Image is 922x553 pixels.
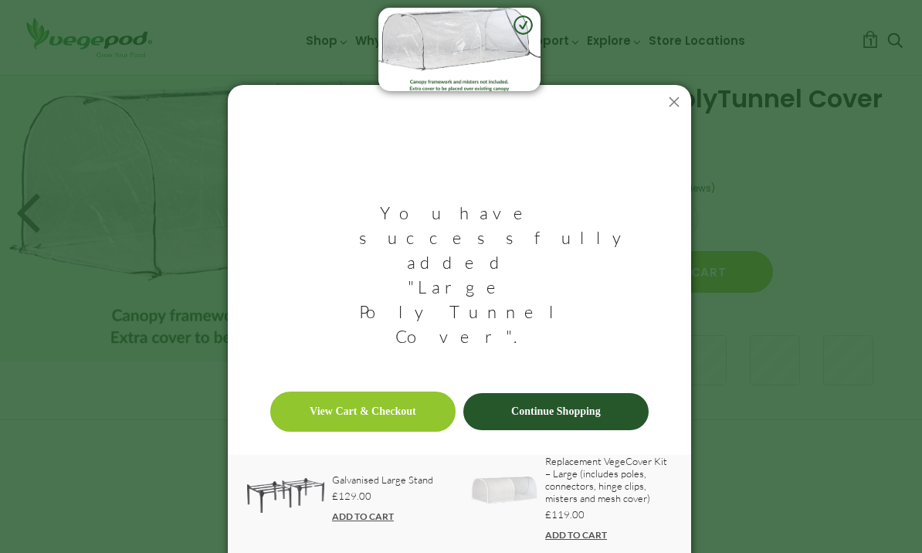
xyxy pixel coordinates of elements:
[514,15,533,35] img: green-check.svg
[247,478,324,513] img: image
[471,477,537,514] img: image
[359,170,560,392] h3: You have successfully added "Large PolyTunnel Cover".
[545,455,672,504] a: Replacement VegeCover Kit – Large (includes poles, connectors, hinge clips, misters and mesh cover)
[471,477,537,522] a: image
[247,478,324,521] a: image
[463,393,649,430] a: Continue Shopping
[332,486,433,506] a: £129.00
[332,473,433,486] a: Galvanised Large Stand
[332,511,394,522] a: ADD TO CART
[378,8,541,91] img: image
[270,392,456,432] a: View Cart & Checkout
[545,504,672,524] a: £119.00
[657,85,691,119] button: Close
[545,529,607,541] a: ADD TO CART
